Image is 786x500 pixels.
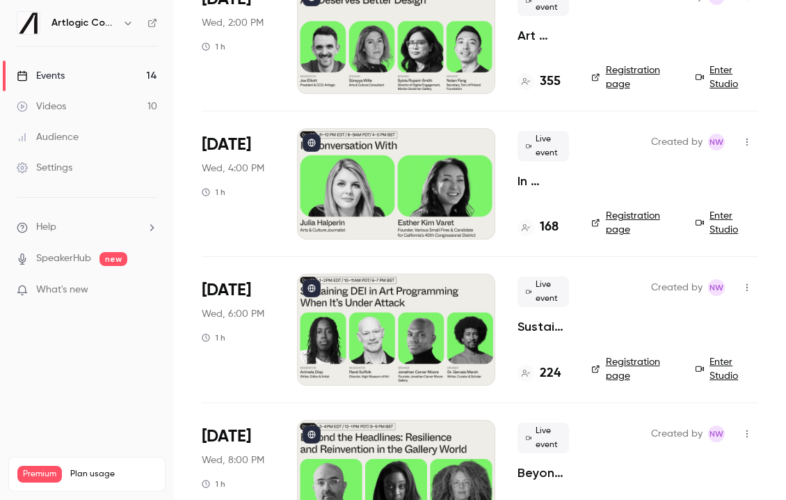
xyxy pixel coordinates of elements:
span: Created by [651,279,703,296]
div: Sep 17 Wed, 6:00 PM (Europe/London) [202,274,275,385]
span: [DATE] [202,279,251,302]
a: In Conversation with [PERSON_NAME] [518,173,569,189]
a: 355 [518,72,561,91]
span: Live event [518,131,569,162]
img: Artlogic Connect 2025 [17,12,40,34]
div: Videos [17,100,66,114]
span: new [99,252,127,266]
div: Events [17,69,65,83]
span: Created by [651,425,703,442]
a: Enter Studio [696,355,758,383]
a: Registration page [591,209,679,237]
li: help-dropdown-opener [17,220,157,235]
a: 224 [518,364,561,383]
span: NW [709,425,723,442]
span: Natasha Whiffin [708,279,725,296]
span: Wed, 4:00 PM [202,162,264,175]
a: Enter Studio [696,209,758,237]
h6: Artlogic Connect 2025 [51,16,117,30]
div: Settings [17,161,72,175]
h4: 355 [540,72,561,91]
span: [DATE] [202,425,251,448]
span: Wed, 2:00 PM [202,16,264,30]
span: Natasha Whiffin [708,134,725,150]
span: Created by [651,134,703,150]
div: 1 h [202,187,225,198]
a: Sustaining DEI in Art Programming When It’s Under Attack [518,318,569,335]
a: Registration page [591,63,679,91]
h4: 168 [540,218,559,237]
div: 1 h [202,478,225,490]
a: Registration page [591,355,679,383]
div: Sep 17 Wed, 4:00 PM (Europe/London) [202,128,275,240]
span: Wed, 6:00 PM [202,307,264,321]
span: Plan usage [70,469,157,480]
a: Beyond the Headlines: Resilience and Reinvention in the Gallery World [518,464,569,481]
span: NW [709,279,723,296]
h4: 224 [540,364,561,383]
span: What's new [36,283,88,297]
span: Live event [518,423,569,453]
div: 1 h [202,332,225,343]
div: 1 h [202,41,225,52]
span: Premium [17,466,62,483]
span: Help [36,220,56,235]
a: 168 [518,218,559,237]
span: [DATE] [202,134,251,156]
iframe: Noticeable Trigger [141,284,157,297]
div: Audience [17,130,79,144]
a: Art Deserves Better Design [518,27,569,44]
span: Natasha Whiffin [708,425,725,442]
span: Live event [518,276,569,307]
span: NW [709,134,723,150]
a: SpeakerHub [36,251,91,266]
span: Wed, 8:00 PM [202,453,264,467]
a: Enter Studio [696,63,758,91]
